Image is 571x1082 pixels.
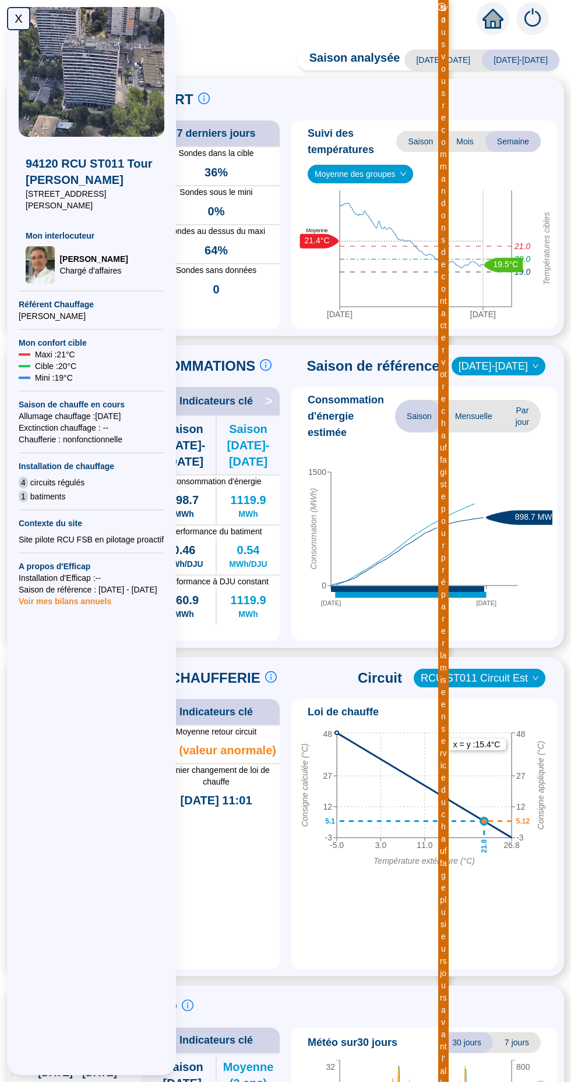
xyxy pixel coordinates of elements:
[173,542,196,558] span: 0.46
[440,1032,493,1053] span: 30 jours
[19,337,164,349] span: Mon confort cible
[26,188,157,211] span: [STREET_ADDRESS][PERSON_NAME]
[19,460,164,472] span: Installation de chauffage
[213,281,219,297] span: 0
[174,608,193,620] span: MWh
[308,392,395,441] span: Consommation d'énergie estimée
[516,729,526,739] tspan: 48
[308,125,396,158] span: Suivi des températures
[59,253,128,265] span: [PERSON_NAME]
[153,526,280,537] span: Performance du batiment
[308,704,379,720] span: Loi de chauffe
[480,839,488,853] text: 21.8
[358,669,402,687] span: Circuit
[19,434,164,445] span: Chaufferie : non fonctionnelle
[170,492,199,508] span: 898.7
[417,840,432,850] tspan: 11.0
[375,840,387,850] tspan: 3.0
[26,90,193,109] span: PILOTAGE DU CONFORT
[325,817,335,825] text: 5.1
[19,477,28,488] span: 4
[19,491,28,502] span: 1
[516,771,526,781] tspan: 27
[19,590,111,606] span: Voir mes bilans annuels
[205,242,228,258] span: 64%
[315,165,406,183] span: Moyenne des groupes
[309,488,318,570] tspan: Consommation (MWh)
[19,410,164,422] span: Allumage chauffage : [DATE]
[298,49,400,70] span: Saison analysée
[503,840,519,850] tspan: 26.8
[30,491,66,502] span: batiments
[217,421,280,470] span: Saison [DATE]-[DATE]
[482,8,503,29] span: home
[153,186,280,198] span: Sondes sous le mini
[177,125,255,141] span: 7 derniers jours
[237,542,260,558] span: 0.54
[19,560,164,572] span: A propos d'Efficap
[181,792,252,808] span: [DATE] 11:01
[182,999,193,1011] span: info-circle
[153,421,216,470] span: Saison [DATE]-[DATE]
[476,599,496,606] tspan: [DATE]
[170,592,199,608] span: 760.9
[153,225,280,237] span: Sondes au dessus du maxi
[516,1062,530,1072] tspan: 800
[404,49,482,70] span: [DATE]-[DATE]
[153,476,280,487] span: Consommation d'énergie
[321,599,341,606] tspan: [DATE]
[330,840,344,850] tspan: -5.0
[493,1032,541,1053] span: 7 jours
[536,741,545,830] tspan: Consigne appliquée (°C)
[179,704,253,720] span: Indicateurs clé
[482,49,559,70] span: [DATE]-[DATE]
[514,242,530,251] tspan: 21.0
[516,817,530,825] text: 5.12
[208,203,225,219] span: 0%
[421,669,538,687] span: RCU ST011 Circuit Est
[516,802,526,811] tspan: 12
[493,260,518,269] text: 19.5°C
[306,228,327,233] text: Moyenne
[373,856,475,865] tspan: Température extérieure (°C)
[459,357,538,375] span: 2021-2022
[514,267,530,276] tspan: 19.0
[153,764,280,787] span: Dernier changement de loi de chauffe
[238,608,258,620] span: MWh
[308,1034,397,1051] span: Météo sur 30 jours
[325,833,333,842] tspan: -3
[265,392,280,410] span: >
[19,422,164,434] span: Exctinction chauffage : --
[238,508,258,520] span: MWh
[26,155,157,188] span: 94120 RCU ST011 Tour [PERSON_NAME]
[19,584,164,595] span: Saison de référence : [DATE] - [DATE]
[35,349,75,360] span: Maxi : 21 °C
[265,671,277,683] span: info-circle
[174,508,193,520] span: MWh
[19,310,164,322] span: [PERSON_NAME]
[542,212,551,285] tspan: Températures cibles
[153,576,280,587] span: Performance à DJU constant
[443,400,504,432] span: Mensuelle
[395,400,443,432] span: Saison
[205,164,228,180] span: 36%
[514,254,530,264] tspan: 20.0
[165,558,203,570] span: MWh/DJU
[229,558,267,570] span: MWh/DJU
[156,742,276,758] span: 0°C (valeur anormale)
[260,359,272,371] span: info-circle
[19,299,164,310] span: Référent Chauffage
[19,517,164,529] span: Contexte du site
[323,802,332,811] tspan: 12
[453,740,500,749] text: x = y : 15.4 °C
[327,310,353,319] tspan: [DATE]
[153,726,280,737] span: Moyenne retour circuit
[445,131,485,152] span: Mois
[19,572,164,584] span: Installation d'Efficap : --
[504,400,541,432] span: Par jour
[441,4,447,24] i: 2 / 3
[19,399,164,410] span: Saison de chauffe en cours
[307,357,440,375] span: Saison de référence
[30,477,84,488] span: circuits régulés
[322,581,326,590] tspan: 0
